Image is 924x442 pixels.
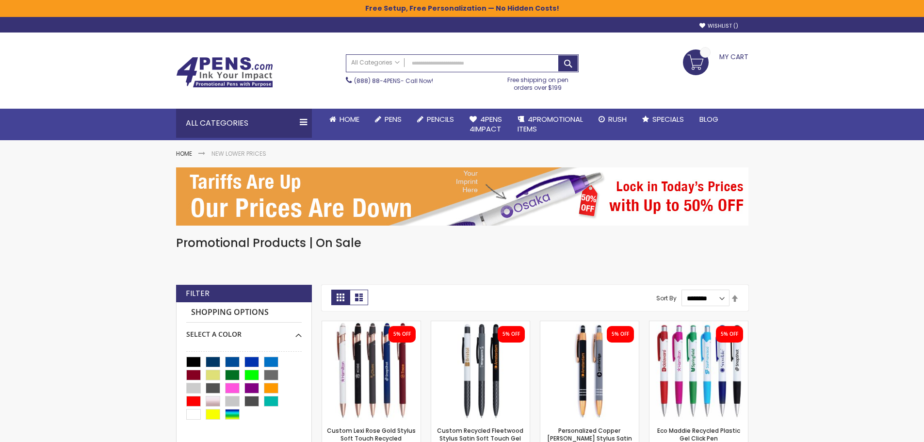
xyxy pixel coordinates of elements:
[721,331,738,338] div: 5% OFF
[634,109,692,130] a: Specials
[176,109,312,138] div: All Categories
[518,114,583,134] span: 4PROMOTIONAL ITEMS
[591,109,634,130] a: Rush
[176,149,192,158] a: Home
[322,109,367,130] a: Home
[699,22,738,30] a: Wishlist
[176,167,748,226] img: New Lower Prices
[540,321,639,420] img: Personalized Copper Penny Stylus Satin Soft Touch Click Metal Pen
[393,331,411,338] div: 5% OFF
[470,114,502,134] span: 4Pens 4impact
[409,109,462,130] a: Pencils
[431,321,530,329] a: Custom Recycled Fleetwood Stylus Satin Soft Touch Gel Click Pen
[354,77,401,85] a: (888) 88-4PENS
[351,59,400,66] span: All Categories
[649,321,748,329] a: Eco Maddie Recycled Plastic Gel Click Pen
[186,302,302,323] strong: Shopping Options
[692,109,726,130] a: Blog
[612,331,629,338] div: 5% OFF
[186,323,302,339] div: Select A Color
[346,55,405,71] a: All Categories
[462,109,510,140] a: 4Pens4impact
[652,114,684,124] span: Specials
[608,114,627,124] span: Rush
[322,321,421,329] a: Custom Lexi Rose Gold Stylus Soft Touch Recycled Aluminum Pen
[510,109,591,140] a: 4PROMOTIONALITEMS
[354,77,433,85] span: - Call Now!
[649,321,748,420] img: Eco Maddie Recycled Plastic Gel Click Pen
[503,331,520,338] div: 5% OFF
[322,321,421,420] img: Custom Lexi Rose Gold Stylus Soft Touch Recycled Aluminum Pen
[427,114,454,124] span: Pencils
[211,149,266,158] strong: New Lower Prices
[186,288,210,299] strong: Filter
[331,290,350,305] strong: Grid
[431,321,530,420] img: Custom Recycled Fleetwood Stylus Satin Soft Touch Gel Click Pen
[367,109,409,130] a: Pens
[340,114,359,124] span: Home
[176,57,273,88] img: 4Pens Custom Pens and Promotional Products
[176,235,748,251] h1: Promotional Products | On Sale
[699,114,718,124] span: Blog
[540,321,639,329] a: Personalized Copper Penny Stylus Satin Soft Touch Click Metal Pen
[385,114,402,124] span: Pens
[656,294,677,302] label: Sort By
[497,72,579,92] div: Free shipping on pen orders over $199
